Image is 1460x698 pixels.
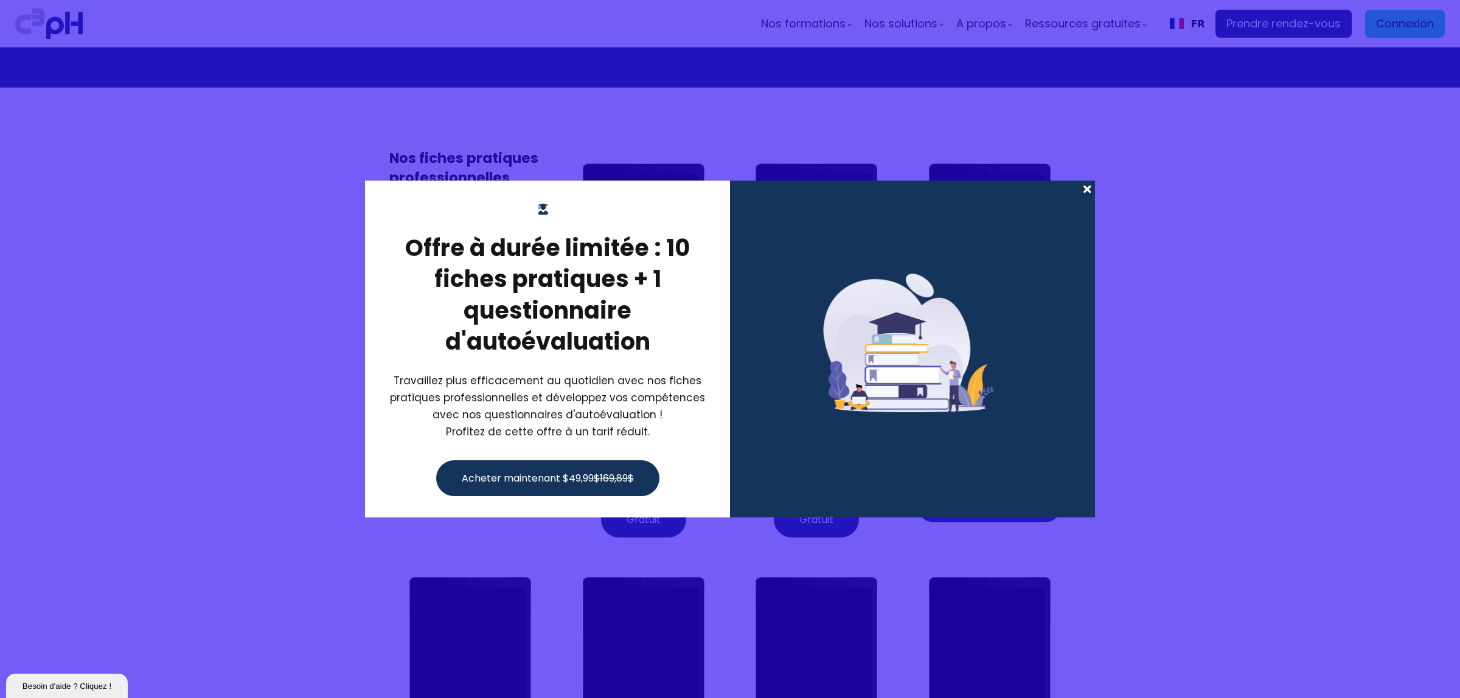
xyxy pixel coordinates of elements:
[594,471,634,485] s: $169,89$
[462,471,634,486] span: Acheter maintenant $49,99
[380,372,715,440] div: Travaillez plus efficacement au quotidien avec nos fiches pratiques professionnelles et développe...
[436,460,659,496] button: Acheter maintenant $49,99$169,89$
[6,671,130,698] iframe: chat widget
[380,232,715,357] h2: Offre à durée limitée : 10 fiches pratiques + 1 questionnaire d'autoévaluation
